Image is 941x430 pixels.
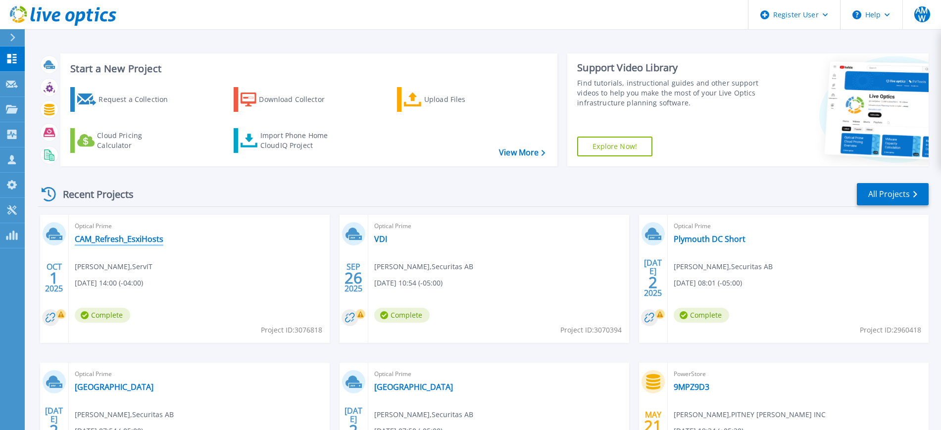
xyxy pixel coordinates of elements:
span: Project ID: 2960418 [860,325,921,335]
span: [PERSON_NAME] , PITNEY [PERSON_NAME] INC [674,409,826,420]
span: 26 [345,274,362,282]
a: Request a Collection [70,87,181,112]
span: [PERSON_NAME] , Securitas AB [75,409,174,420]
span: Optical Prime [374,221,623,232]
div: OCT 2025 [45,260,63,296]
a: Download Collector [234,87,344,112]
div: Request a Collection [99,90,178,109]
span: [PERSON_NAME] , ServIT [75,261,152,272]
span: [DATE] 14:00 (-04:00) [75,278,143,288]
span: Optical Prime [75,369,324,380]
a: Explore Now! [577,137,652,156]
a: CAM_Refresh_EsxiHosts [75,234,163,244]
div: SEP 2025 [344,260,363,296]
span: [DATE] 08:01 (-05:00) [674,278,742,288]
div: Upload Files [424,90,503,109]
a: [GEOGRAPHIC_DATA] [374,382,453,392]
span: [DATE] 10:54 (-05:00) [374,278,443,288]
a: View More [499,148,545,157]
span: Project ID: 3076818 [261,325,322,335]
span: Optical Prime [374,369,623,380]
span: Complete [674,308,729,323]
div: Import Phone Home CloudIQ Project [260,131,338,150]
div: Download Collector [259,90,338,109]
a: [GEOGRAPHIC_DATA] [75,382,153,392]
a: VDI [374,234,387,244]
div: [DATE] 2025 [644,260,662,296]
span: [PERSON_NAME] , Securitas AB [374,409,473,420]
span: Project ID: 3070394 [560,325,622,335]
div: Recent Projects [38,182,147,206]
a: Plymouth DC Short [674,234,745,244]
h3: Start a New Project [70,63,545,74]
span: Optical Prime [674,221,923,232]
span: 2 [648,278,657,287]
a: Cloud Pricing Calculator [70,128,181,153]
a: 9MPZ9D3 [674,382,709,392]
span: Optical Prime [75,221,324,232]
span: [PERSON_NAME] , Securitas AB [674,261,773,272]
span: 21 [644,422,662,430]
div: Cloud Pricing Calculator [97,131,176,150]
a: All Projects [857,183,929,205]
span: Complete [374,308,430,323]
span: 1 [50,274,58,282]
span: Complete [75,308,130,323]
a: Upload Files [397,87,507,112]
span: [PERSON_NAME] , Securitas AB [374,261,473,272]
div: Support Video Library [577,61,761,74]
div: Find tutorials, instructional guides and other support videos to help you make the most of your L... [577,78,761,108]
span: PowerStore [674,369,923,380]
span: AMW [914,6,930,22]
